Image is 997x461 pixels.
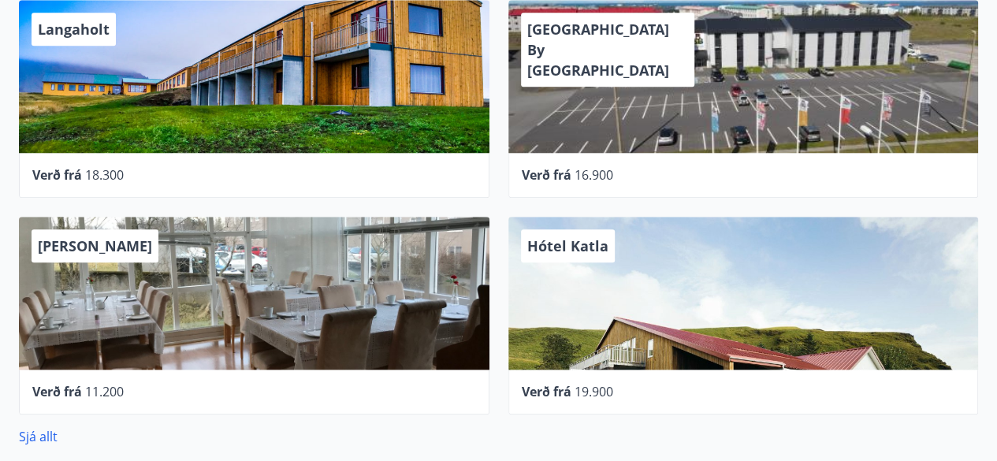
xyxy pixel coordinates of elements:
[522,166,571,184] span: Verð frá
[38,236,152,255] span: [PERSON_NAME]
[85,383,124,400] span: 11.200
[19,428,58,445] a: Sjá allt
[527,236,608,255] span: Hótel Katla
[575,383,613,400] span: 19.900
[527,20,669,80] span: [GEOGRAPHIC_DATA] By [GEOGRAPHIC_DATA]
[32,166,82,184] span: Verð frá
[85,166,124,184] span: 18.300
[38,20,110,39] span: Langaholt
[522,383,571,400] span: Verð frá
[32,383,82,400] span: Verð frá
[575,166,613,184] span: 16.900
